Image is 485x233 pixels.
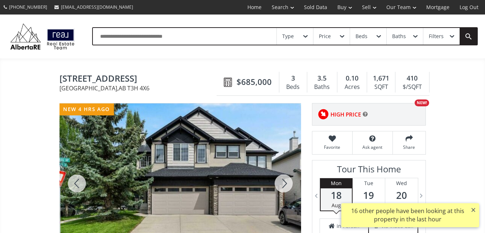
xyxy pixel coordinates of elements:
[321,190,352,200] span: 18
[59,103,114,115] div: new 4 hrs ago
[364,202,373,209] span: Aug
[373,74,389,83] span: 1,671
[396,144,422,150] span: Share
[397,202,406,209] span: Aug
[283,82,303,93] div: Beds
[311,74,333,83] div: 3.5
[385,190,418,200] span: 20
[371,82,391,93] div: SQFT
[237,76,272,87] span: $685,000
[59,74,220,85] span: 2 Cougar Ridge Bay SW
[59,85,220,91] span: [GEOGRAPHIC_DATA] , AB T3H 4X6
[356,144,389,150] span: Ask agent
[392,34,406,39] div: Baths
[61,4,133,10] span: [EMAIL_ADDRESS][DOMAIN_NAME]
[330,111,361,118] span: HIGH PRICE
[341,82,363,93] div: Acres
[399,82,425,93] div: $/SQFT
[415,99,429,106] div: NEW!
[337,222,359,230] span: in Person
[353,178,385,188] div: Tue
[283,74,303,83] div: 3
[320,164,418,178] h3: Tour This Home
[345,207,470,224] div: 16 other people have been looking at this property in the last hour
[319,34,331,39] div: Price
[7,22,78,51] img: Logo
[353,190,385,200] span: 19
[316,107,330,122] img: rating icon
[468,203,479,216] button: ×
[51,0,137,14] a: [EMAIL_ADDRESS][DOMAIN_NAME]
[341,74,363,83] div: 0.10
[385,178,418,188] div: Wed
[321,178,352,188] div: Mon
[332,202,341,209] span: Aug
[282,34,294,39] div: Type
[355,34,367,39] div: Beds
[311,82,333,93] div: Baths
[9,4,47,10] span: [PHONE_NUMBER]
[429,34,444,39] div: Filters
[316,144,349,150] span: Favorite
[399,74,425,83] div: 410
